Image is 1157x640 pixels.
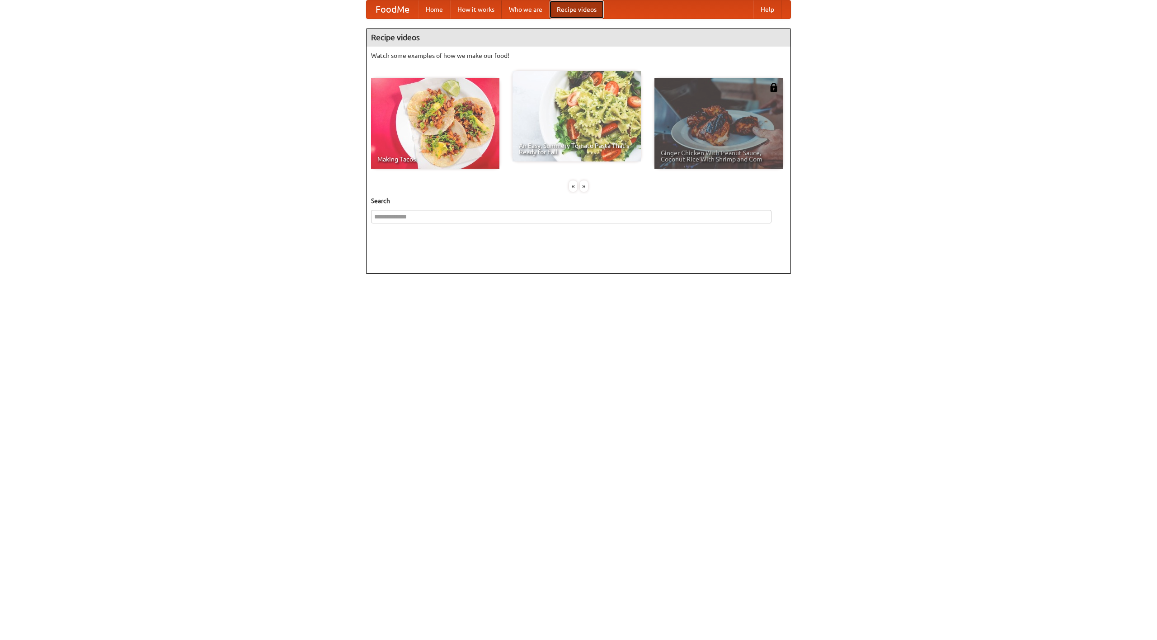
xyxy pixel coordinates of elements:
img: 483408.png [769,83,778,92]
span: An Easy, Summery Tomato Pasta That's Ready for Fall [519,142,635,155]
h4: Recipe videos [367,28,790,47]
a: FoodMe [367,0,419,19]
a: Recipe videos [550,0,604,19]
a: Making Tacos [371,78,499,169]
a: Who we are [502,0,550,19]
a: How it works [450,0,502,19]
div: « [569,180,577,192]
a: Home [419,0,450,19]
a: An Easy, Summery Tomato Pasta That's Ready for Fall [513,71,641,161]
a: Help [753,0,781,19]
span: Making Tacos [377,156,493,162]
p: Watch some examples of how we make our food! [371,51,786,60]
h5: Search [371,196,786,205]
div: » [580,180,588,192]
